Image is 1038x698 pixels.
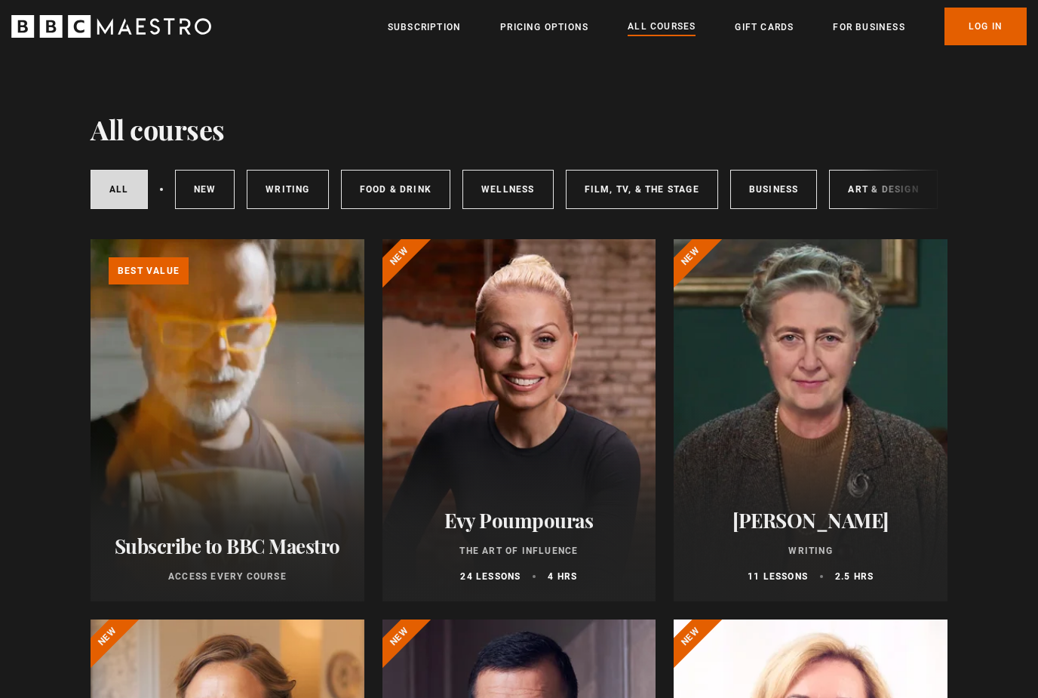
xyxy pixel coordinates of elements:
a: Food & Drink [341,170,450,209]
a: Evy Poumpouras The Art of Influence 24 lessons 4 hrs New [382,239,656,601]
p: The Art of Influence [401,544,638,558]
a: All Courses [628,19,696,35]
a: [PERSON_NAME] Writing 11 lessons 2.5 hrs New [674,239,947,601]
a: Art & Design [829,170,937,209]
a: Pricing Options [500,20,588,35]
h1: All courses [91,113,225,145]
a: Subscription [388,20,461,35]
a: Business [730,170,818,209]
a: Wellness [462,170,554,209]
a: Film, TV, & The Stage [566,170,718,209]
h2: [PERSON_NAME] [692,509,929,532]
a: Writing [247,170,328,209]
nav: Primary [388,8,1027,45]
a: For business [833,20,904,35]
svg: BBC Maestro [11,15,211,38]
a: All [91,170,148,209]
p: 2.5 hrs [835,570,874,583]
p: 24 lessons [460,570,521,583]
a: Log In [944,8,1027,45]
a: New [175,170,235,209]
p: 11 lessons [748,570,808,583]
h2: Evy Poumpouras [401,509,638,532]
a: Gift Cards [735,20,794,35]
p: Writing [692,544,929,558]
p: Best value [109,257,189,284]
p: 4 hrs [548,570,577,583]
